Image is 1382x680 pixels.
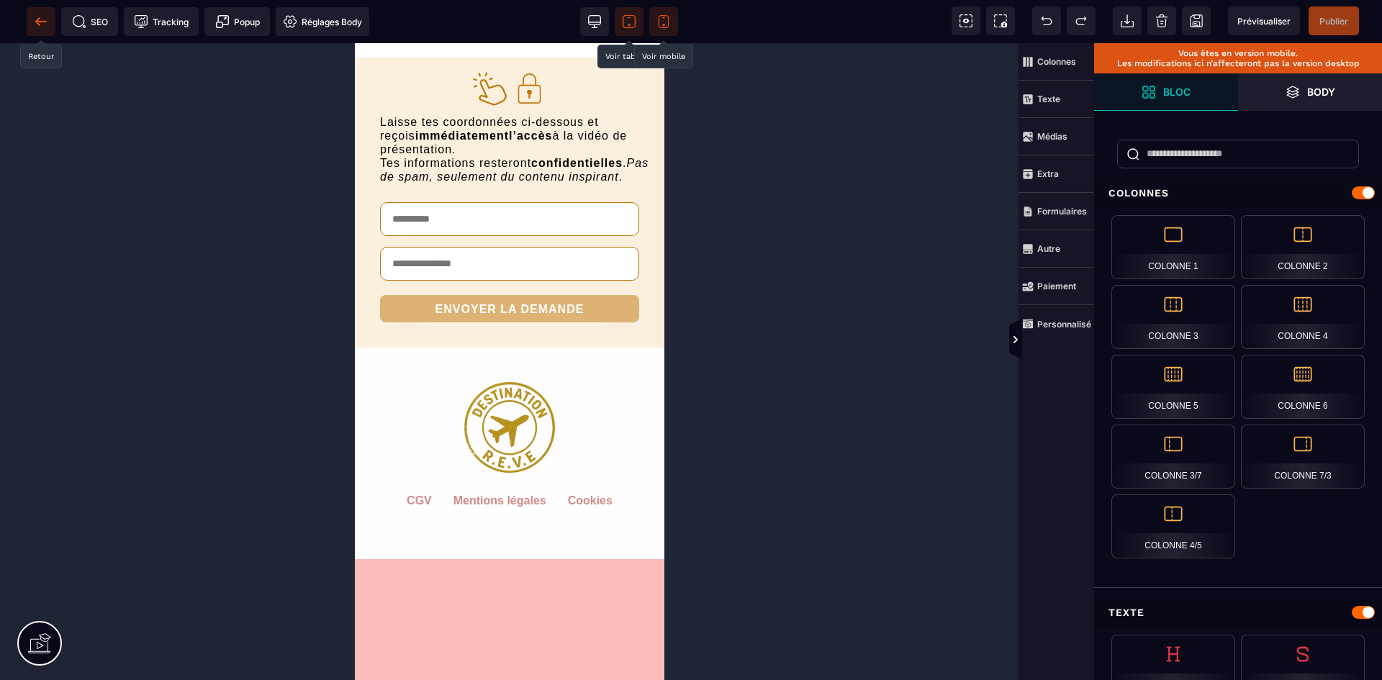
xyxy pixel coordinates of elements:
span: Voir mobile [649,7,678,36]
img: 39d130436b8bf47ad0c60528f83477c9_padlock.png [155,25,194,65]
span: Afficher les vues [1094,319,1108,362]
img: 6e4d6bb492642af8febf9bbbab80ad66_finger.png [115,26,155,65]
strong: Body [1307,86,1335,97]
span: Métadata SEO [61,7,118,36]
span: Colonnes [1019,43,1094,81]
div: Colonne 5 [1111,355,1235,419]
span: Créer une alerte modale [204,7,270,36]
span: Nettoyage [1147,6,1176,35]
p: Vous êtes en version mobile. [1101,48,1375,58]
strong: Formulaires [1037,206,1087,217]
b: l’accès [154,86,197,99]
strong: Médias [1037,131,1067,142]
img: 6bc32b15c6a1abf2dae384077174aadc_LOGOT15p.png [109,304,200,430]
span: Paiement [1019,268,1094,305]
span: Extra [1019,155,1094,193]
span: Ouvrir les blocs [1094,73,1238,111]
text: Laisse tes coordonnées ci-dessous et reçois à la vidéo de présentation. Tes informations resteron... [11,68,299,145]
strong: Paiement [1037,281,1076,291]
div: Texte [1094,599,1382,626]
div: Colonne 3/7 [1111,425,1235,489]
span: Ouvrir les calques [1238,73,1382,111]
div: Colonne 6 [1241,355,1365,419]
strong: Texte [1037,94,1060,104]
div: Colonne 2 [1241,215,1365,279]
span: Autre [1019,230,1094,268]
div: Colonne 1 [1111,215,1235,279]
default: Cookies [213,451,258,494]
span: Code de suivi [124,7,199,36]
default: Mentions légales [99,451,191,494]
div: Colonne 4 [1241,285,1365,349]
strong: Bloc [1163,86,1191,97]
span: Réglages Body [283,14,362,29]
span: Texte [1019,81,1094,118]
span: Enregistrer le contenu [1309,6,1359,35]
span: Enregistrer [1182,6,1211,35]
span: Aperçu [1228,6,1300,35]
span: Importer [1113,6,1142,35]
i: Pas de spam, seulement du contenu inspirant [25,114,298,140]
span: Prévisualiser [1237,16,1291,27]
strong: Extra [1037,168,1059,179]
div: Colonnes [1094,180,1382,207]
span: Formulaires [1019,193,1094,230]
span: Rétablir [1067,6,1096,35]
span: Tracking [134,14,189,29]
span: Médias [1019,118,1094,155]
div: Colonne 3 [1111,285,1235,349]
div: Colonne 4/5 [1111,494,1235,558]
p: Les modifications ici n’affecteront pas la version desktop [1101,58,1375,68]
span: SEO [72,14,108,29]
span: Voir bureau [580,7,609,36]
strong: Colonnes [1037,56,1076,67]
span: Voir tablette [615,7,643,36]
span: Publier [1319,16,1348,27]
default: CGV [52,451,77,494]
span: Popup [215,14,260,29]
span: Favicon [276,7,369,36]
span: Personnalisé [1019,305,1094,343]
strong: Personnalisé [1037,319,1091,330]
span: Retour [27,7,55,36]
button: ENVOYER LA DEMANDE [25,252,284,279]
div: Colonne 7/3 [1241,425,1365,489]
strong: Autre [1037,243,1060,254]
span: Défaire [1032,6,1061,35]
span: Voir les composants [952,6,980,35]
span: Capture d'écran [986,6,1015,35]
b: immédiatement [60,86,154,99]
b: confidentielles [176,114,268,126]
